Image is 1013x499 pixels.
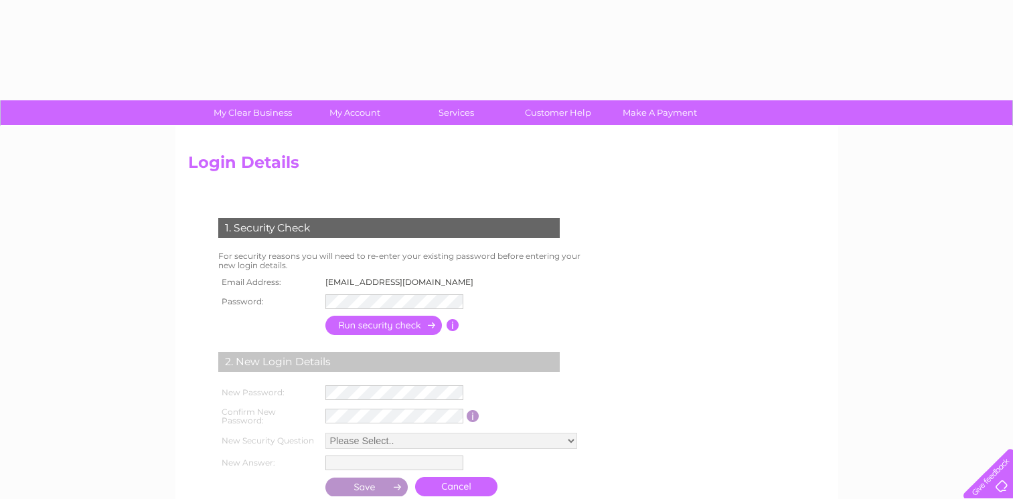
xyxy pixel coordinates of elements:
[447,319,459,331] input: Information
[198,100,308,125] a: My Clear Business
[467,410,479,422] input: Information
[322,274,485,291] td: [EMAIL_ADDRESS][DOMAIN_NAME]
[215,291,322,312] th: Password:
[401,100,512,125] a: Services
[605,100,715,125] a: Make A Payment
[215,382,322,403] th: New Password:
[218,218,560,238] div: 1. Security Check
[215,248,595,274] td: For security reasons you will need to re-enter your existing password before entering your new lo...
[503,100,613,125] a: Customer Help
[215,429,322,452] th: New Security Question
[215,452,322,474] th: New Answer:
[299,100,410,125] a: My Account
[215,274,322,291] th: Email Address:
[325,478,408,496] input: Submit
[415,477,497,496] a: Cancel
[188,153,826,179] h2: Login Details
[215,403,322,430] th: Confirm New Password:
[218,352,560,372] div: 2. New Login Details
